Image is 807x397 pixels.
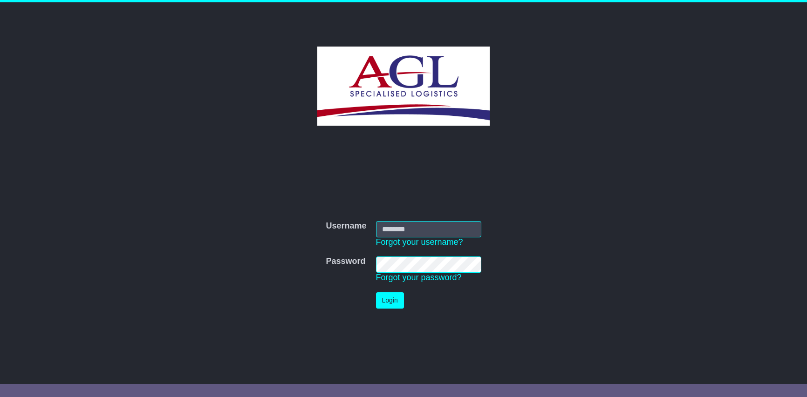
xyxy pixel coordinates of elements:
[317,47,489,126] img: AGL SPECIALISED LOGISTICS
[326,256,365,267] label: Password
[376,273,462,282] a: Forgot your password?
[376,237,463,247] a: Forgot your username?
[376,292,404,309] button: Login
[326,221,366,231] label: Username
